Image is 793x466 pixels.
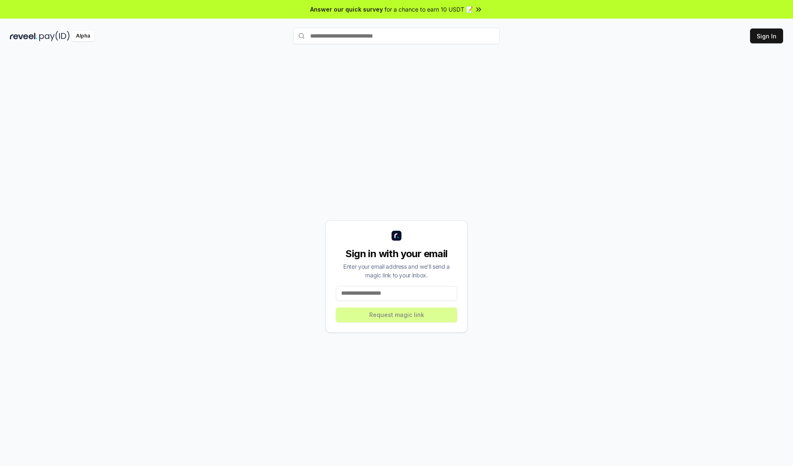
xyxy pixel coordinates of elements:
div: Sign in with your email [336,247,457,260]
img: logo_small [392,231,401,241]
div: Enter your email address and we’ll send a magic link to your inbox. [336,262,457,279]
span: Answer our quick survey [310,5,383,14]
div: Alpha [71,31,95,41]
img: pay_id [39,31,70,41]
span: for a chance to earn 10 USDT 📝 [385,5,473,14]
button: Sign In [750,28,783,43]
img: reveel_dark [10,31,38,41]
